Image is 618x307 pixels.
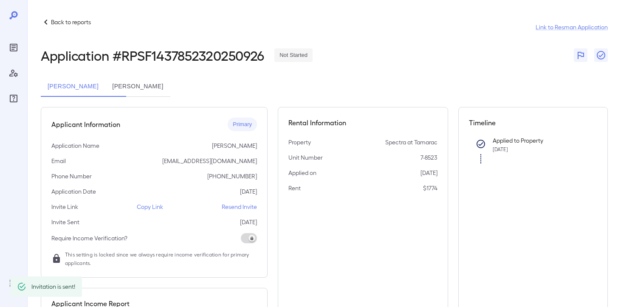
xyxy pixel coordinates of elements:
[7,66,20,80] div: Manage Users
[240,218,257,226] p: [DATE]
[385,138,437,146] p: Spectra at Tamarac
[423,184,437,192] p: $1774
[51,119,120,130] h5: Applicant Information
[207,172,257,180] p: [PHONE_NUMBER]
[594,48,608,62] button: Close Report
[51,187,96,196] p: Application Date
[212,141,257,150] p: [PERSON_NAME]
[469,118,598,128] h5: Timeline
[51,234,127,242] p: Require Income Verification?
[51,218,79,226] p: Invite Sent
[105,76,170,97] button: [PERSON_NAME]
[240,187,257,196] p: [DATE]
[222,203,257,211] p: Resend Invite
[41,48,264,63] h2: Application # RPSF1437852320250926
[288,169,316,177] p: Applied on
[420,153,437,162] p: 7-8523
[41,76,105,97] button: [PERSON_NAME]
[288,118,437,128] h5: Rental Information
[51,141,99,150] p: Application Name
[7,41,20,54] div: Reports
[51,203,78,211] p: Invite Link
[536,23,608,31] a: Link to Resman Application
[31,279,75,294] div: Invitation is sent!
[574,48,587,62] button: Flag Report
[137,203,163,211] p: Copy Link
[420,169,437,177] p: [DATE]
[65,250,257,267] span: This setting is locked since we always require income verification for primary applicants.
[288,138,311,146] p: Property
[51,18,91,26] p: Back to reports
[228,121,257,129] span: Primary
[51,172,92,180] p: Phone Number
[7,276,20,290] div: Log Out
[493,136,584,145] p: Applied to Property
[493,146,508,152] span: [DATE]
[288,184,301,192] p: Rent
[7,92,20,105] div: FAQ
[274,51,313,59] span: Not Started
[51,157,66,165] p: Email
[162,157,257,165] p: [EMAIL_ADDRESS][DOMAIN_NAME]
[288,153,323,162] p: Unit Number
